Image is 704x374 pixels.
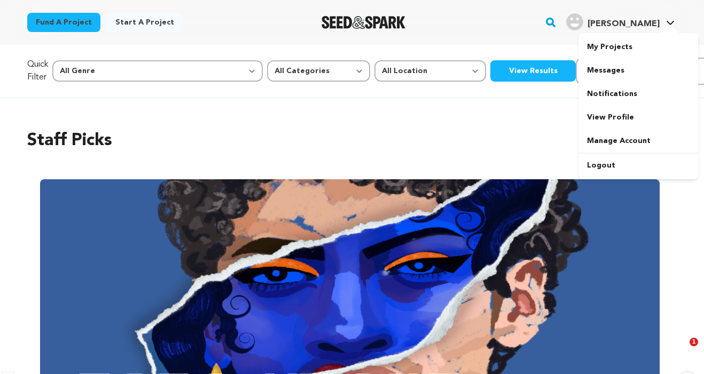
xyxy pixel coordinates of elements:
[322,16,405,29] img: Seed&Spark Logo Dark Mode
[490,60,576,82] button: View Results
[27,13,100,32] a: Fund a project
[578,106,698,129] a: View Profile
[322,16,405,29] a: Seed&Spark Homepage
[566,13,660,30] div: Haruko F.'s Profile
[578,129,698,153] a: Manage Account
[566,13,583,30] img: user.png
[578,82,698,106] a: Notifications
[588,20,660,28] span: [PERSON_NAME]
[27,58,48,84] p: Quick Filter
[578,154,698,177] a: Logout
[564,11,677,34] span: Haruko F.'s Profile
[107,13,183,32] a: Start a project
[578,59,698,82] a: Messages
[690,338,698,346] span: 1
[668,338,693,363] iframe: Intercom live chat
[27,128,677,154] h2: Staff Picks
[564,11,677,30] a: Haruko F.'s Profile
[578,35,698,59] a: My Projects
